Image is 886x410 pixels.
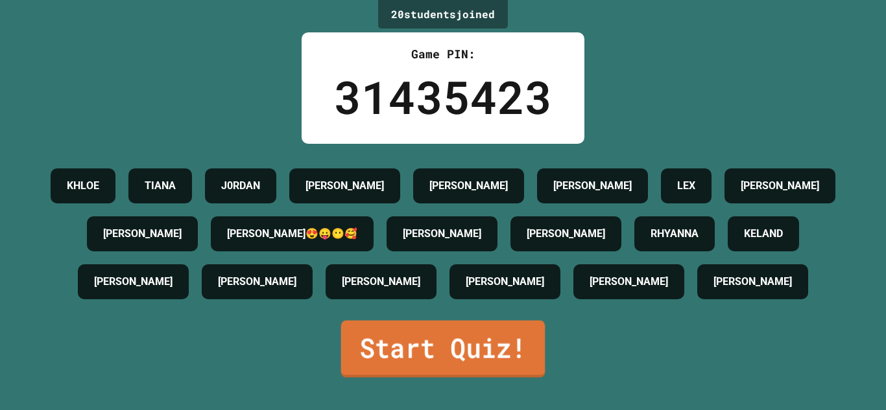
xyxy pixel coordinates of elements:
[527,226,605,242] h4: [PERSON_NAME]
[429,178,508,194] h4: [PERSON_NAME]
[553,178,632,194] h4: [PERSON_NAME]
[677,178,695,194] h4: LEX
[341,321,545,378] a: Start Quiz!
[305,178,384,194] h4: [PERSON_NAME]
[741,178,819,194] h4: [PERSON_NAME]
[227,226,357,242] h4: [PERSON_NAME]😍😛😶🥰
[221,178,260,194] h4: J0RDAN
[342,274,420,290] h4: [PERSON_NAME]
[67,178,99,194] h4: KHLOE
[466,274,544,290] h4: [PERSON_NAME]
[334,45,552,63] div: Game PIN:
[713,274,792,290] h4: [PERSON_NAME]
[145,178,176,194] h4: TIANA
[218,274,296,290] h4: [PERSON_NAME]
[590,274,668,290] h4: [PERSON_NAME]
[651,226,699,242] h4: RHYANNA
[103,226,182,242] h4: [PERSON_NAME]
[403,226,481,242] h4: [PERSON_NAME]
[334,63,552,131] div: 31435423
[744,226,783,242] h4: KELAND
[94,274,173,290] h4: [PERSON_NAME]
